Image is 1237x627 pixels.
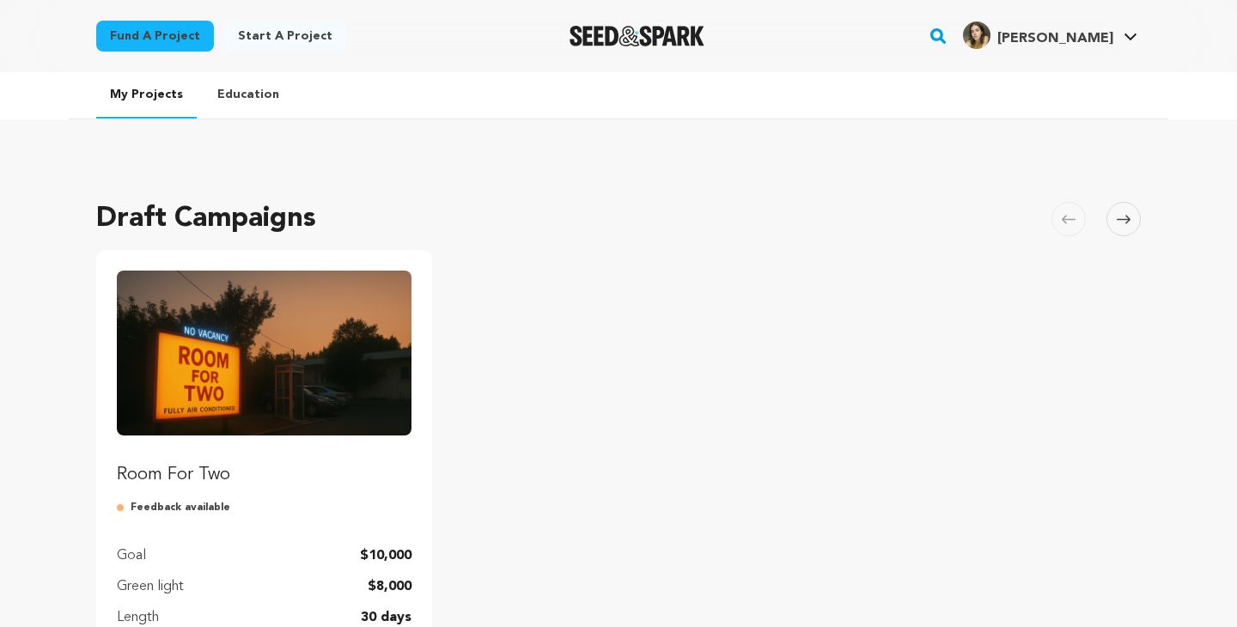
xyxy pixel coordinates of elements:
h2: Draft Campaigns [96,198,316,240]
img: submitted-for-review.svg [117,501,131,514]
span: [PERSON_NAME] [997,32,1113,46]
a: Seed&Spark Homepage [570,26,704,46]
p: Feedback available [117,501,411,514]
a: My Projects [96,72,197,119]
div: Lisa S.'s Profile [963,21,1113,49]
a: Education [204,72,293,117]
p: Goal [117,545,146,566]
a: Start a project [224,21,346,52]
p: $8,000 [368,576,411,597]
p: Room For Two [117,463,411,487]
p: Green light [117,576,184,597]
img: Seed&Spark Logo Dark Mode [570,26,704,46]
img: 7810ef723e6f84fb.jpg [963,21,990,49]
a: Fund Room For Two [117,271,411,487]
p: $10,000 [360,545,411,566]
span: Lisa S.'s Profile [960,18,1141,54]
a: Lisa S.'s Profile [960,18,1141,49]
a: Fund a project [96,21,214,52]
